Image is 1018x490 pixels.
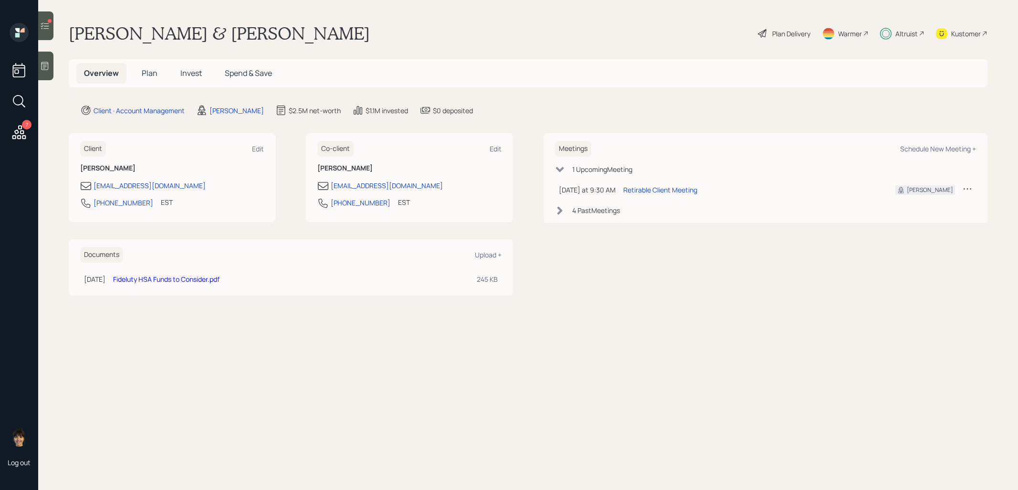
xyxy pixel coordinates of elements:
div: Client · Account Management [94,106,185,116]
div: $0 deposited [433,106,473,116]
div: [EMAIL_ADDRESS][DOMAIN_NAME] [331,181,443,191]
div: [PHONE_NUMBER] [94,198,153,208]
div: Schedule New Meeting + [900,144,976,153]
div: Log out [8,458,31,467]
div: Altruist [895,29,918,39]
span: Plan [142,68,157,78]
span: Overview [84,68,119,78]
div: Warmer [838,29,862,39]
div: Retirable Client Meeting [623,185,697,195]
div: EST [398,197,410,207]
h6: [PERSON_NAME] [80,164,264,172]
span: Invest [180,68,202,78]
h6: Meetings [555,141,591,157]
h6: [PERSON_NAME] [317,164,501,172]
div: [PHONE_NUMBER] [331,198,390,208]
div: [DATE] at 9:30 AM [559,185,616,195]
div: 245 KB [477,274,498,284]
a: Fideluty HSA Funds to Consider.pdf [113,275,220,284]
div: Upload + [475,250,502,259]
div: $2.5M net-worth [289,106,341,116]
div: [DATE] [84,274,105,284]
div: 1 Upcoming Meeting [572,164,632,174]
div: $1.1M invested [366,106,408,116]
h6: Documents [80,247,123,263]
div: [PERSON_NAME] [907,186,953,194]
img: treva-nostdahl-headshot.png [10,427,29,447]
h1: [PERSON_NAME] & [PERSON_NAME] [69,23,370,44]
div: Edit [490,144,502,153]
div: Plan Delivery [772,29,810,39]
div: 4 Past Meeting s [572,205,620,215]
div: Kustomer [951,29,981,39]
div: 7 [22,120,31,129]
h6: Client [80,141,106,157]
span: Spend & Save [225,68,272,78]
h6: Co-client [317,141,354,157]
div: [PERSON_NAME] [210,106,264,116]
div: [EMAIL_ADDRESS][DOMAIN_NAME] [94,181,206,191]
div: EST [161,197,173,207]
div: Edit [252,144,264,153]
